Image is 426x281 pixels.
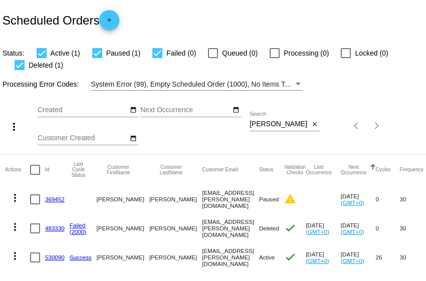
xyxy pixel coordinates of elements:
[341,199,364,206] a: (GMT+0)
[70,254,92,260] a: Success
[400,167,423,173] button: Change sorting for Frequency
[202,185,259,214] mat-cell: [EMAIL_ADDRESS][PERSON_NAME][DOMAIN_NAME]
[140,106,231,114] input: Next Occurrence
[70,161,88,178] button: Change sorting for LastProcessingCycleId
[306,214,341,243] mat-cell: [DATE]
[45,196,65,202] a: 369452
[45,225,65,231] a: 483330
[97,243,149,272] mat-cell: [PERSON_NAME]
[347,116,367,136] button: Previous page
[3,10,119,30] h2: Scheduled Orders
[130,135,137,143] mat-icon: date_range
[284,47,329,59] span: Processing (0)
[202,214,259,243] mat-cell: [EMAIL_ADDRESS][PERSON_NAME][DOMAIN_NAME]
[376,185,400,214] mat-cell: 0
[5,155,30,185] mat-header-cell: Actions
[259,254,275,260] span: Active
[149,164,193,175] button: Change sorting for CustomerLastName
[3,49,25,57] span: Status:
[202,167,238,173] button: Change sorting for CustomerEmail
[310,119,320,130] button: Clear
[341,185,376,214] mat-cell: [DATE]
[311,121,318,129] mat-icon: close
[45,167,49,173] button: Change sorting for Id
[376,243,400,272] mat-cell: 26
[38,106,128,114] input: Created
[341,214,376,243] mat-cell: [DATE]
[70,222,86,228] a: Failed
[106,47,140,59] span: Paused (1)
[259,196,279,202] span: Paused
[376,167,391,173] button: Change sorting for Cycles
[284,155,306,185] mat-header-cell: Validation Checks
[233,106,240,114] mat-icon: date_range
[3,80,79,88] span: Processing Error Codes:
[259,225,279,231] span: Deleted
[70,228,87,235] a: (2000)
[91,78,303,91] mat-select: Filter by Processing Error Codes
[341,257,364,264] a: (GMT+0)
[306,243,341,272] mat-cell: [DATE]
[9,221,21,233] mat-icon: more_vert
[9,192,21,204] mat-icon: more_vert
[367,116,387,136] button: Next page
[149,185,202,214] mat-cell: [PERSON_NAME]
[97,185,149,214] mat-cell: [PERSON_NAME]
[284,251,296,263] mat-icon: check
[306,228,329,235] a: (GMT+0)
[341,164,367,175] button: Change sorting for NextOccurrenceUtc
[376,214,400,243] mat-cell: 0
[97,164,140,175] button: Change sorting for CustomerFirstName
[51,47,80,59] span: Active (1)
[8,121,20,133] mat-icon: more_vert
[284,193,296,205] mat-icon: warning
[355,47,388,59] span: Locked (0)
[97,214,149,243] mat-cell: [PERSON_NAME]
[341,243,376,272] mat-cell: [DATE]
[149,243,202,272] mat-cell: [PERSON_NAME]
[250,120,310,128] input: Search
[9,250,21,262] mat-icon: more_vert
[341,228,364,235] a: (GMT+0)
[130,106,137,114] mat-icon: date_range
[306,164,332,175] button: Change sorting for LastOccurrenceUtc
[103,17,115,29] mat-icon: add
[149,214,202,243] mat-cell: [PERSON_NAME]
[222,47,258,59] span: Queued (0)
[306,257,329,264] a: (GMT+0)
[45,254,65,260] a: 530090
[38,134,128,142] input: Customer Created
[259,167,273,173] button: Change sorting for Status
[29,59,63,71] span: Deleted (1)
[202,243,259,272] mat-cell: [EMAIL_ADDRESS][PERSON_NAME][DOMAIN_NAME]
[284,222,296,234] mat-icon: check
[166,47,196,59] span: Failed (0)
